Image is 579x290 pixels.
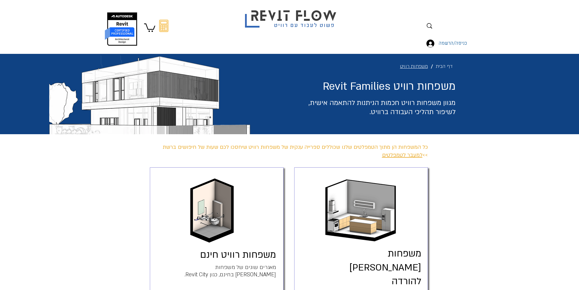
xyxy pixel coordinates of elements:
[104,12,138,46] img: autodesk certified professional in revit for architectural design יונתן אלדד
[186,177,238,244] img: קובץ שירותי נכים רוויט בחינם
[349,247,421,288] a: משפחות [PERSON_NAME] להורדה
[184,264,276,278] span: מאגרים שונים של משפחות [PERSON_NAME] בחינם, כגון Revit City.
[431,64,433,69] span: /
[200,248,276,261] a: משפחות רוויט חינם
[433,61,456,72] a: דף הבית
[323,79,456,94] span: משפחות רוויט Revit Families
[49,55,250,139] img: וילה תכנון יונתן אלדד revit template.webp
[436,40,469,47] span: כניסה/הרשמה
[163,144,428,159] span: כל המשפחות הן מתוך הטמפלטים שלנו שכוללים ספרייה ענקית של משפחות רוויט שיחסכו לכם שעות של חיפושים ...
[422,38,450,49] button: כניסה/הרשמה
[382,152,422,159] a: למעבר לטמפלטים
[159,20,168,32] svg: מחשבון מעבר מאוטוקאד לרוויט
[400,62,428,71] span: משפחות רוויט
[397,61,431,72] a: משפחות �רוויט
[308,98,456,117] span: מגוון משפחות רוויט חכמות הניתנות להתאמה אישית, לשיפור תהליכי העבודה ברוויט.
[436,62,453,71] span: דף הבית
[239,1,344,29] img: Revit flow logo פשוט לעבוד עם רוויט
[323,175,398,244] img: משפחות רוויט מטבח להורדה
[292,60,456,72] nav: נתיב הניווט (breadcrumbs)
